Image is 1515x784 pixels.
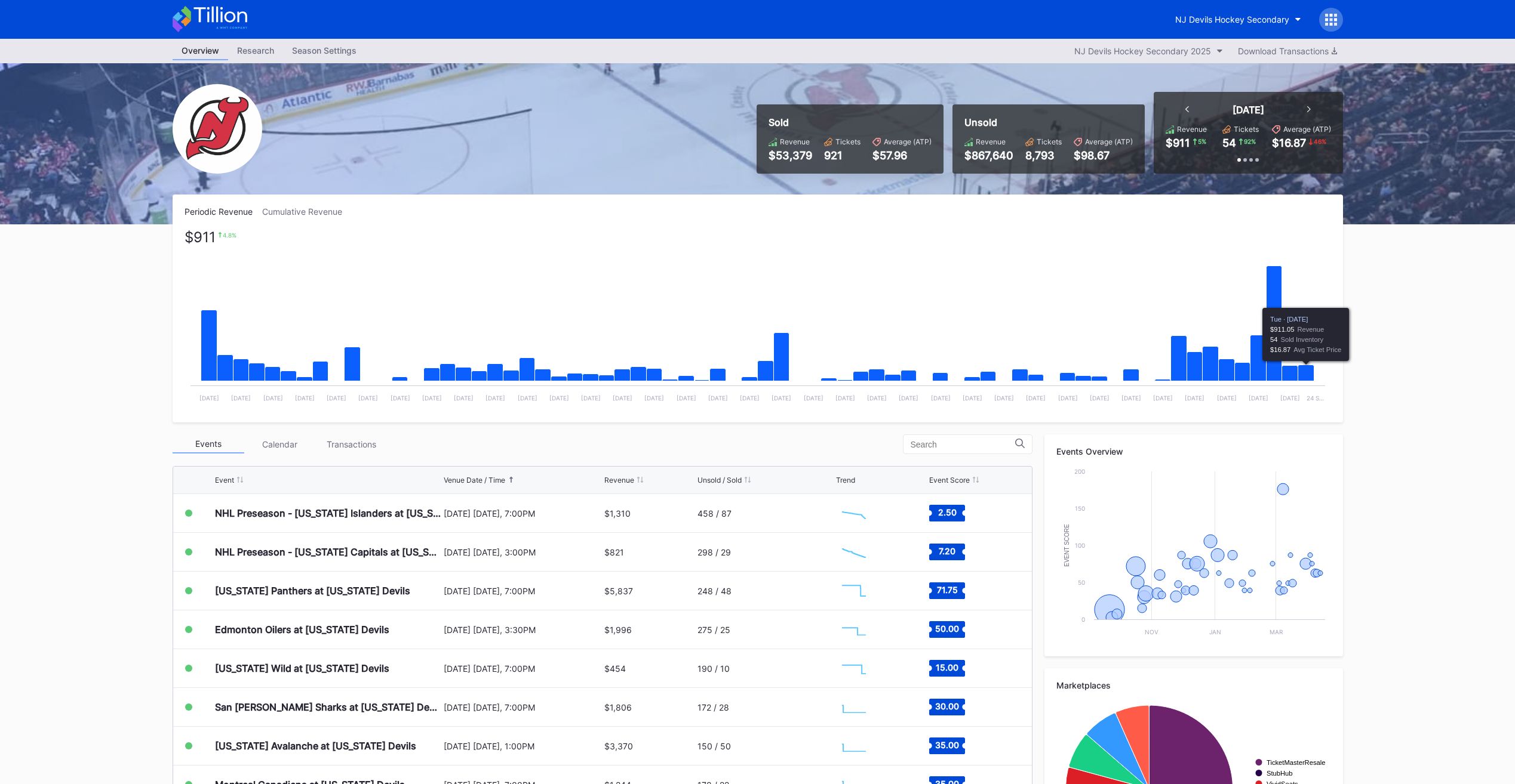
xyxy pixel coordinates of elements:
[872,149,932,162] div: $57.96
[1058,394,1077,402] text: [DATE]
[836,576,872,606] svg: Chart title
[173,42,228,60] a: Overview
[1075,505,1085,512] text: 150
[708,394,727,402] text: [DATE]
[935,701,959,711] text: 30.00
[358,394,378,402] text: [DATE]
[697,741,731,751] div: 150 / 50
[199,394,219,402] text: [DATE]
[836,731,872,761] svg: Chart title
[1056,446,1331,456] div: Events Overview
[835,137,861,146] div: Tickets
[444,663,602,674] div: [DATE] [DATE], 7:00PM
[929,476,970,484] div: Event Score
[613,394,632,402] text: [DATE]
[1056,465,1331,644] svg: Chart title
[316,435,388,453] div: Transactions
[422,394,441,402] text: [DATE]
[215,585,410,597] div: [US_STATE] Panthers at [US_STATE] Devils
[1248,394,1268,402] text: [DATE]
[215,740,416,752] div: [US_STATE] Avalanche at [US_STATE] Devils
[836,537,872,567] svg: Chart title
[836,498,872,528] svg: Chart title
[962,394,982,402] text: [DATE]
[185,206,262,217] div: Periodic Revenue
[263,394,282,402] text: [DATE]
[173,435,244,453] div: Events
[935,740,959,750] text: 35.00
[604,586,633,596] div: $5,837
[1078,579,1085,586] text: 50
[836,615,872,644] svg: Chart title
[1232,43,1343,59] button: Download Transactions
[1216,394,1236,402] text: [DATE]
[283,42,365,59] div: Season Settings
[1166,8,1310,30] button: NJ Devils Hockey Secondary
[390,394,410,402] text: [DATE]
[911,440,1015,449] input: Search
[676,394,696,402] text: [DATE]
[935,624,959,634] text: 50.00
[1283,125,1331,134] div: Average (ATP)
[604,476,634,484] div: Revenue
[644,394,664,402] text: [DATE]
[937,585,958,595] text: 71.75
[780,137,810,146] div: Revenue
[769,149,812,162] div: $53,379
[185,232,216,243] div: $911
[228,42,283,60] a: Research
[485,394,505,402] text: [DATE]
[1185,394,1204,402] text: [DATE]
[1313,137,1327,146] div: 46 %
[697,625,730,635] div: 275 / 25
[231,394,251,402] text: [DATE]
[1153,394,1173,402] text: [DATE]
[444,741,602,751] div: [DATE] [DATE], 1:00PM
[697,702,729,712] div: 172 / 28
[215,507,441,519] div: NHL Preseason - [US_STATE] Islanders at [US_STATE] Devils
[1075,542,1085,549] text: 100
[244,435,316,453] div: Calendar
[697,586,732,596] div: 248 / 48
[697,547,731,557] div: 298 / 29
[1269,628,1283,635] text: Mar
[1121,394,1141,402] text: [DATE]
[836,653,872,683] svg: Chart title
[1243,137,1257,146] div: 92 %
[1166,137,1190,149] div: $911
[697,476,742,484] div: Unsold / Sold
[697,508,732,518] div: 458 / 87
[1025,149,1062,162] div: 8,793
[215,701,441,713] div: San [PERSON_NAME] Sharks at [US_STATE] Devils
[549,394,568,402] text: [DATE]
[1197,137,1207,146] div: 5 %
[604,741,633,751] div: $3,370
[215,476,234,484] div: Event
[803,394,823,402] text: [DATE]
[604,663,626,674] div: $454
[1145,628,1158,635] text: Nov
[1222,137,1236,149] div: 54
[444,586,602,596] div: [DATE] [DATE], 7:00PM
[604,625,632,635] div: $1,996
[444,625,602,635] div: [DATE] [DATE], 3:30PM
[1089,394,1109,402] text: [DATE]
[836,476,855,484] div: Trend
[1056,680,1331,690] div: Marketplaces
[964,116,1133,128] div: Unsold
[1074,46,1211,56] div: NJ Devils Hockey Secondary 2025
[215,546,441,558] div: NHL Preseason - [US_STATE] Capitals at [US_STATE] Devils (Split Squad)
[899,394,918,402] text: [DATE]
[294,394,314,402] text: [DATE]
[1026,394,1046,402] text: [DATE]
[930,394,950,402] text: [DATE]
[173,84,262,174] img: NJ_Devils_Hockey_Secondary.png
[581,394,601,402] text: [DATE]
[697,663,730,674] div: 190 / 10
[228,42,283,59] div: Research
[938,507,957,517] text: 2.50
[1068,43,1229,59] button: NJ Devils Hockey Secondary 2025
[1267,759,1325,766] text: TicketMasterResale
[836,692,872,722] svg: Chart title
